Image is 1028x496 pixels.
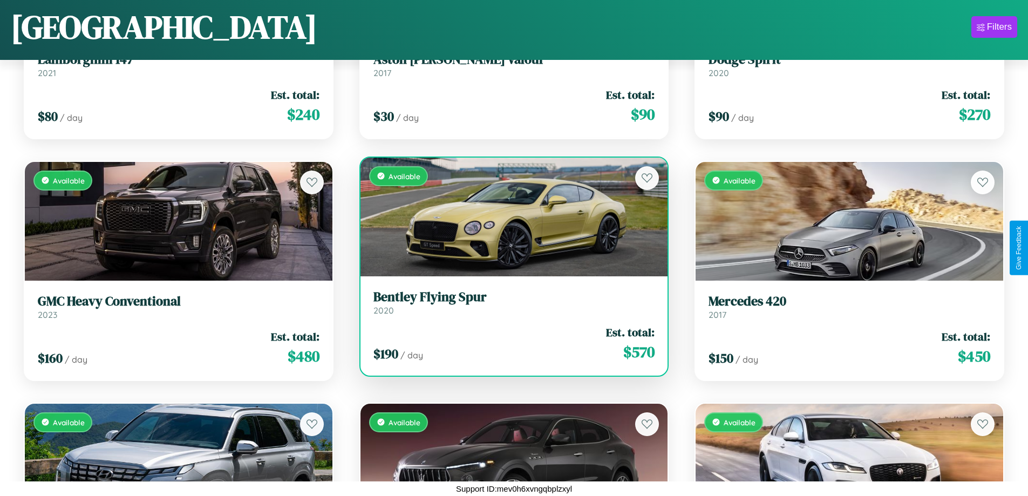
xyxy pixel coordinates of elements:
span: $ 240 [287,104,319,125]
a: Dodge Spirit2020 [709,52,990,78]
a: Lamborghini 1472021 [38,52,319,78]
h1: [GEOGRAPHIC_DATA] [11,5,317,49]
span: Available [389,172,420,181]
h3: Lamborghini 147 [38,52,319,67]
span: Est. total: [271,87,319,103]
span: / day [731,112,754,123]
span: 2017 [373,67,391,78]
span: Est. total: [942,329,990,344]
button: Filters [971,16,1017,38]
span: / day [396,112,419,123]
h3: Aston [PERSON_NAME] Valour [373,52,655,67]
span: $ 150 [709,349,733,367]
a: Mercedes 4202017 [709,294,990,320]
span: / day [60,112,83,123]
span: 2023 [38,309,57,320]
a: Bentley Flying Spur2020 [373,289,655,316]
h3: Mercedes 420 [709,294,990,309]
span: Est. total: [271,329,319,344]
span: $ 90 [631,104,655,125]
h3: Bentley Flying Spur [373,289,655,305]
span: Est. total: [606,324,655,340]
h3: GMC Heavy Conventional [38,294,319,309]
span: 2017 [709,309,726,320]
span: Available [724,176,755,185]
span: 2021 [38,67,56,78]
span: / day [65,354,87,365]
h3: Dodge Spirit [709,52,990,67]
span: $ 80 [38,107,58,125]
span: Est. total: [606,87,655,103]
span: / day [736,354,758,365]
span: $ 90 [709,107,729,125]
div: Give Feedback [1015,226,1023,270]
span: Available [724,418,755,427]
a: GMC Heavy Conventional2023 [38,294,319,320]
span: $ 270 [959,104,990,125]
span: 2020 [709,67,729,78]
span: Available [53,418,85,427]
span: $ 160 [38,349,63,367]
span: $ 30 [373,107,394,125]
span: $ 450 [958,345,990,367]
span: Available [389,418,420,427]
span: $ 480 [288,345,319,367]
div: Filters [987,22,1012,32]
span: $ 190 [373,345,398,363]
span: Est. total: [942,87,990,103]
p: Support ID: mev0h6xvngqbplzxyl [456,481,572,496]
a: Aston [PERSON_NAME] Valour2017 [373,52,655,78]
span: 2020 [373,305,394,316]
span: / day [400,350,423,361]
span: $ 570 [623,341,655,363]
span: Available [53,176,85,185]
